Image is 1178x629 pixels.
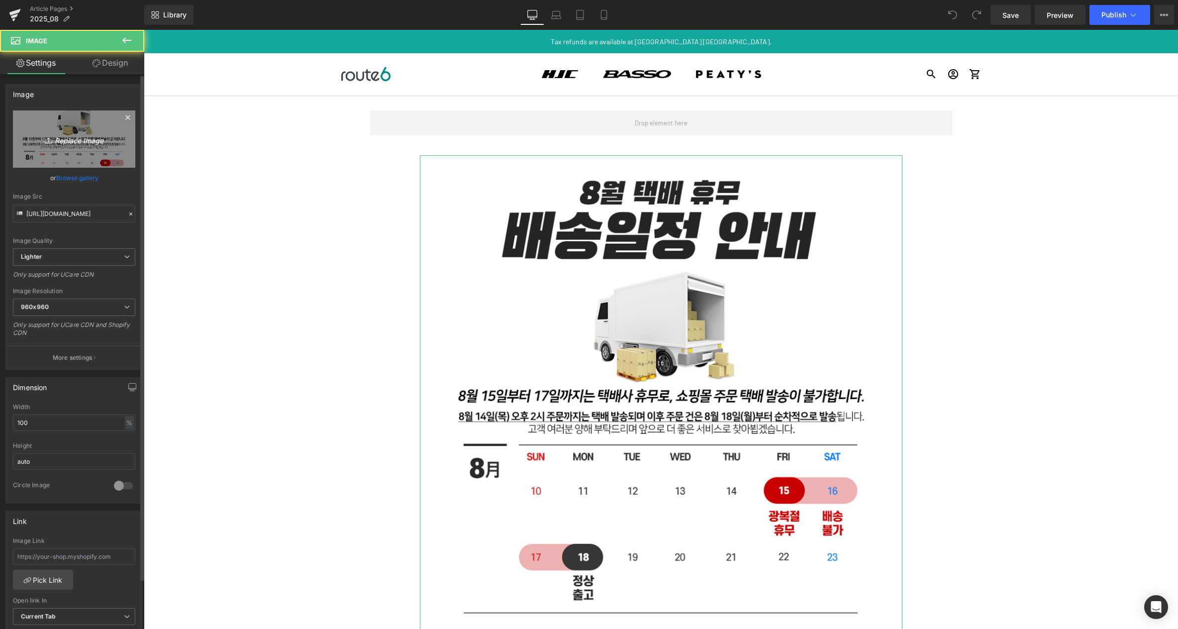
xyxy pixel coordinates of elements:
[1035,5,1085,25] a: Preview
[592,5,616,25] a: Mobile
[1144,595,1168,619] div: Open Intercom Messenger
[1101,11,1126,19] span: Publish
[459,40,527,48] img: basso_nav_x40.png
[13,271,135,285] div: Only support for UCare CDN
[74,52,146,74] a: Design
[13,237,135,244] div: Image Quality
[1047,10,1074,20] span: Preview
[21,613,56,620] b: Current Tab
[13,173,135,183] div: or
[13,442,135,449] div: Height
[13,597,135,604] div: Open link In
[13,415,135,431] input: auto
[13,512,27,525] div: Link
[943,5,963,25] button: Undo
[13,537,135,544] div: Image Link
[34,133,114,145] i: Replace Image
[125,416,134,429] div: %
[6,346,142,369] button: More settings
[21,253,42,260] b: Lighter
[144,5,194,25] a: New Library
[13,205,135,222] input: Link
[53,353,93,362] p: More settings
[967,5,986,25] button: Redo
[163,10,187,19] span: Library
[13,378,47,392] div: Dimension
[13,193,135,200] div: Image Src
[568,5,592,25] a: Tablet
[26,37,47,45] span: Image
[1002,10,1019,20] span: Save
[56,169,98,187] a: Browse gallery
[1154,5,1174,25] button: More
[13,85,34,99] div: Image
[520,5,544,25] a: Desktop
[13,570,73,590] a: Pick Link
[552,40,617,48] img: peaty_nav_x40.png
[13,481,104,492] div: Circle Image
[544,5,568,25] a: Laptop
[398,40,434,48] img: hjc_nav_x40.png
[30,15,59,23] span: 2025_08
[1089,5,1150,25] button: Publish
[30,5,144,13] a: Article Pages
[407,7,628,16] a: Tax refunds are available at [GEOGRAPHIC_DATA] [GEOGRAPHIC_DATA].
[13,453,135,470] input: auto
[21,303,49,311] b: 960x960
[13,321,135,343] div: Only support for UCare CDN and Shopify CDN
[13,404,135,411] div: Width
[13,288,135,295] div: Image Resolution
[13,548,135,565] input: https://your-shop.myshopify.com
